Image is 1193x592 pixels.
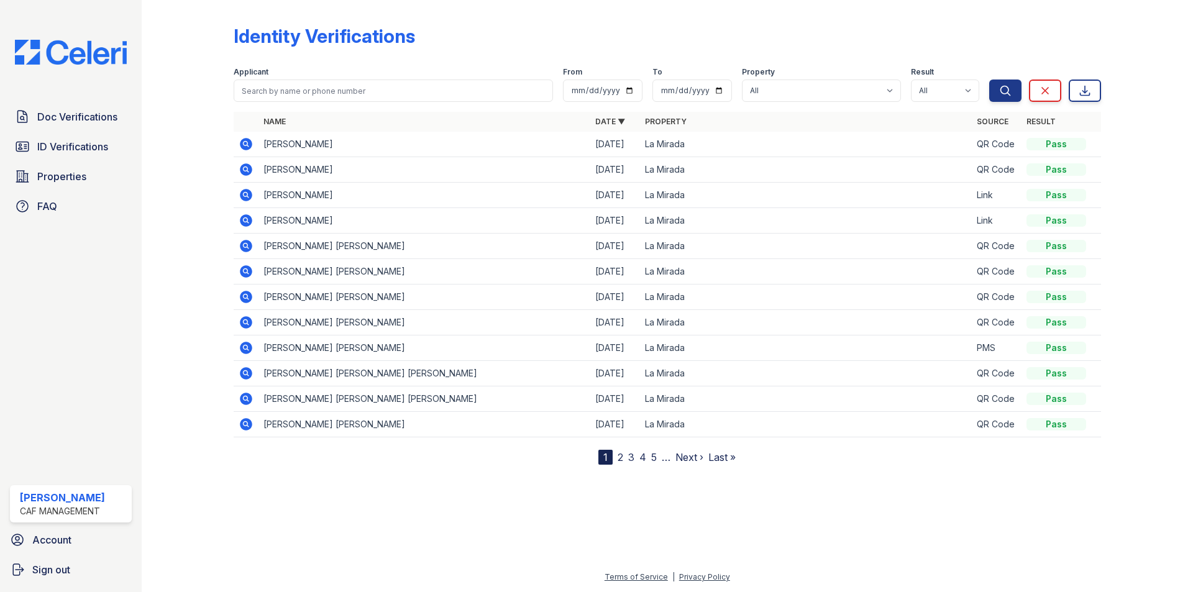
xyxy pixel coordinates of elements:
[708,451,736,463] a: Last »
[258,361,590,386] td: [PERSON_NAME] [PERSON_NAME] [PERSON_NAME]
[590,412,640,437] td: [DATE]
[258,132,590,157] td: [PERSON_NAME]
[1026,342,1086,354] div: Pass
[258,208,590,234] td: [PERSON_NAME]
[1026,189,1086,201] div: Pass
[977,117,1008,126] a: Source
[258,386,590,412] td: [PERSON_NAME] [PERSON_NAME] [PERSON_NAME]
[972,412,1022,437] td: QR Code
[258,183,590,208] td: [PERSON_NAME]
[640,208,972,234] td: La Mirada
[32,532,71,547] span: Account
[640,285,972,310] td: La Mirada
[5,557,137,582] a: Sign out
[590,157,640,183] td: [DATE]
[20,505,105,517] div: CAF Management
[37,139,108,154] span: ID Verifications
[598,450,613,465] div: 1
[605,572,668,581] a: Terms of Service
[972,234,1022,259] td: QR Code
[1026,240,1086,252] div: Pass
[628,451,634,463] a: 3
[640,234,972,259] td: La Mirada
[234,25,415,47] div: Identity Verifications
[590,183,640,208] td: [DATE]
[258,259,590,285] td: [PERSON_NAME] [PERSON_NAME]
[640,335,972,361] td: La Mirada
[742,67,775,77] label: Property
[263,117,286,126] a: Name
[590,335,640,361] td: [DATE]
[590,208,640,234] td: [DATE]
[972,132,1022,157] td: QR Code
[652,67,662,77] label: To
[662,450,670,465] span: …
[37,199,57,214] span: FAQ
[590,285,640,310] td: [DATE]
[1026,163,1086,176] div: Pass
[1026,367,1086,380] div: Pass
[1026,138,1086,150] div: Pass
[590,386,640,412] td: [DATE]
[590,361,640,386] td: [DATE]
[1026,393,1086,405] div: Pass
[972,259,1022,285] td: QR Code
[10,194,132,219] a: FAQ
[258,234,590,259] td: [PERSON_NAME] [PERSON_NAME]
[672,572,675,581] div: |
[972,285,1022,310] td: QR Code
[590,310,640,335] td: [DATE]
[590,132,640,157] td: [DATE]
[645,117,687,126] a: Property
[258,157,590,183] td: [PERSON_NAME]
[1026,418,1086,430] div: Pass
[640,183,972,208] td: La Mirada
[972,386,1022,412] td: QR Code
[911,67,934,77] label: Result
[5,527,137,552] a: Account
[20,490,105,505] div: [PERSON_NAME]
[590,259,640,285] td: [DATE]
[32,562,70,577] span: Sign out
[37,169,86,184] span: Properties
[972,361,1022,386] td: QR Code
[258,285,590,310] td: [PERSON_NAME] [PERSON_NAME]
[972,335,1022,361] td: PMS
[640,386,972,412] td: La Mirada
[1026,214,1086,227] div: Pass
[651,451,657,463] a: 5
[595,117,625,126] a: Date ▼
[590,234,640,259] td: [DATE]
[234,80,553,102] input: Search by name or phone number
[10,134,132,159] a: ID Verifications
[618,451,623,463] a: 2
[37,109,117,124] span: Doc Verifications
[563,67,582,77] label: From
[1026,291,1086,303] div: Pass
[1026,265,1086,278] div: Pass
[679,572,730,581] a: Privacy Policy
[10,104,132,129] a: Doc Verifications
[972,310,1022,335] td: QR Code
[258,335,590,361] td: [PERSON_NAME] [PERSON_NAME]
[640,157,972,183] td: La Mirada
[5,40,137,65] img: CE_Logo_Blue-a8612792a0a2168367f1c8372b55b34899dd931a85d93a1a3d3e32e68fde9ad4.png
[258,310,590,335] td: [PERSON_NAME] [PERSON_NAME]
[640,259,972,285] td: La Mirada
[1026,117,1056,126] a: Result
[640,412,972,437] td: La Mirada
[675,451,703,463] a: Next ›
[10,164,132,189] a: Properties
[972,183,1022,208] td: Link
[640,310,972,335] td: La Mirada
[640,361,972,386] td: La Mirada
[258,412,590,437] td: [PERSON_NAME] [PERSON_NAME]
[234,67,268,77] label: Applicant
[972,208,1022,234] td: Link
[640,132,972,157] td: La Mirada
[639,451,646,463] a: 4
[972,157,1022,183] td: QR Code
[1026,316,1086,329] div: Pass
